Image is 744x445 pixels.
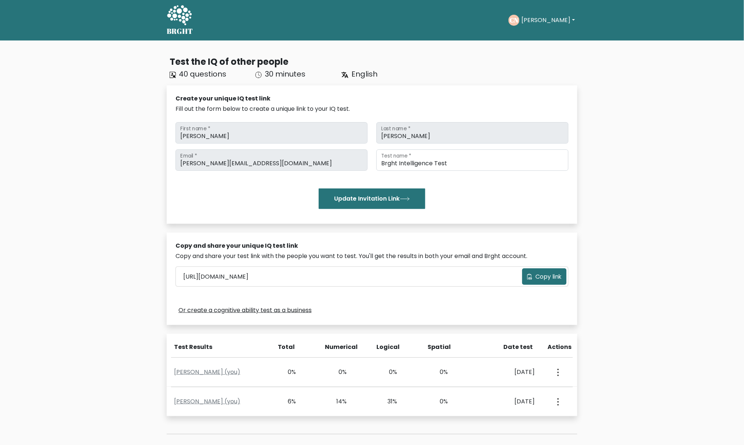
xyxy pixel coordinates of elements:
[428,343,449,352] div: Spatial
[170,55,577,68] div: Test the IQ of other people
[176,252,568,261] div: Copy and share your test link with the people you want to test. You'll get the results in both yo...
[174,343,265,352] div: Test Results
[176,122,368,144] input: First name
[520,15,577,25] button: [PERSON_NAME]
[427,397,448,406] div: 0%
[167,3,193,38] a: BRGHT
[548,343,573,352] div: Actions
[274,343,295,352] div: Total
[167,27,193,36] h5: BRGHT
[179,69,227,79] span: 40 questions
[174,368,240,376] a: [PERSON_NAME] (you)
[478,368,535,377] div: [DATE]
[326,368,347,377] div: 0%
[376,343,398,352] div: Logical
[535,272,562,281] span: Copy link
[326,397,347,406] div: 14%
[376,122,568,144] input: Last name
[479,343,539,352] div: Date test
[510,16,518,24] text: CN
[325,343,347,352] div: Numerical
[522,268,567,285] button: Copy link
[265,69,305,79] span: 30 minutes
[275,368,296,377] div: 0%
[478,397,535,406] div: [DATE]
[275,397,296,406] div: 6%
[376,149,568,171] input: Test name
[174,397,240,406] a: [PERSON_NAME] (you)
[376,397,397,406] div: 31%
[351,69,378,79] span: English
[176,241,568,250] div: Copy and share your unique IQ test link
[176,149,368,171] input: Email
[319,188,425,209] button: Update Invitation Link
[178,306,312,315] a: Or create a cognitive ability test as a business
[176,105,568,113] div: Fill out the form below to create a unique link to your IQ test.
[376,368,397,377] div: 0%
[427,368,448,377] div: 0%
[176,94,568,103] div: Create your unique IQ test link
